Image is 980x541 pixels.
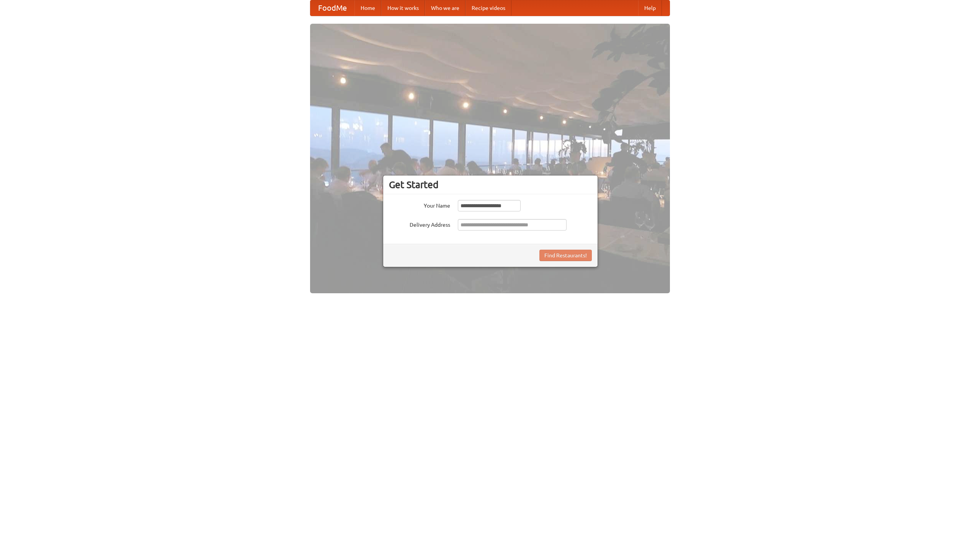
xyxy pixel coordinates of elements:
a: Who we are [425,0,465,16]
a: Home [354,0,381,16]
a: Recipe videos [465,0,511,16]
a: FoodMe [310,0,354,16]
label: Delivery Address [389,219,450,229]
button: Find Restaurants! [539,250,592,261]
a: Help [638,0,662,16]
h3: Get Started [389,179,592,190]
label: Your Name [389,200,450,210]
a: How it works [381,0,425,16]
